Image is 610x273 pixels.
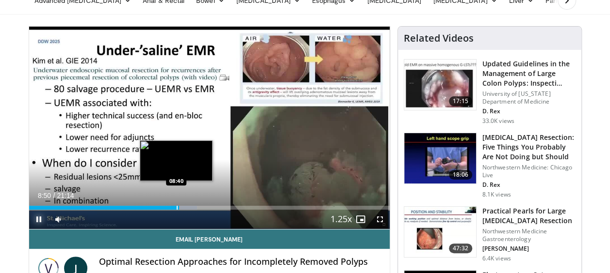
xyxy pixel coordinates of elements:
p: 8.1K views [482,191,511,198]
button: Playback Rate [331,210,351,229]
img: 0daeedfc-011e-4156-8487-34fa55861f89.150x105_q85_crop-smart_upscale.jpg [404,207,476,257]
p: [PERSON_NAME] [482,245,576,253]
a: 17:15 Updated Guidelines in the Management of Large Colon Polyps: Inspecti… University of [US_STA... [404,59,576,125]
span: 17:15 [449,96,472,106]
span: 18:06 [449,170,472,180]
span: 21:14 [57,192,74,199]
button: Fullscreen [370,210,390,229]
p: D. Rex [482,107,576,115]
h3: Updated Guidelines in the Management of Large Colon Polyps: Inspecti… [482,59,576,88]
h3: [MEDICAL_DATA] Resection: Five Things You Probably Are Not Doing but Should [482,133,576,162]
button: Mute [49,210,68,229]
h4: Related Videos [404,32,474,44]
img: 264924ef-8041-41fd-95c4-78b943f1e5b5.150x105_q85_crop-smart_upscale.jpg [404,133,476,183]
p: Northwestern Medicine Gastroenterology [482,227,576,243]
p: University of [US_STATE] Department of Medicine [482,90,576,106]
h4: Optimal Resection Approaches for Incompletely Removed Polyps [99,257,382,267]
p: Northwestern Medicine: Chicago Live [482,164,576,179]
span: 8:50 [38,192,51,199]
a: 47:32 Practical Pearls for Large [MEDICAL_DATA] Resection Northwestern Medicine Gastroenterology ... [404,206,576,262]
img: dfcfcb0d-b871-4e1a-9f0c-9f64970f7dd8.150x105_q85_crop-smart_upscale.jpg [404,60,476,110]
img: image.jpeg [140,140,213,181]
p: 33.0K views [482,117,514,125]
p: 6.4K views [482,255,511,262]
span: / [53,192,55,199]
button: Enable picture-in-picture mode [351,210,370,229]
div: Progress Bar [29,206,390,210]
a: 18:06 [MEDICAL_DATA] Resection: Five Things You Probably Are Not Doing but Should Northwestern Me... [404,133,576,198]
p: D. Rex [482,181,576,189]
button: Pause [29,210,49,229]
h3: Practical Pearls for Large [MEDICAL_DATA] Resection [482,206,576,226]
span: 47:32 [449,243,472,253]
a: Email [PERSON_NAME] [29,229,390,249]
video-js: Video Player [29,27,390,229]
